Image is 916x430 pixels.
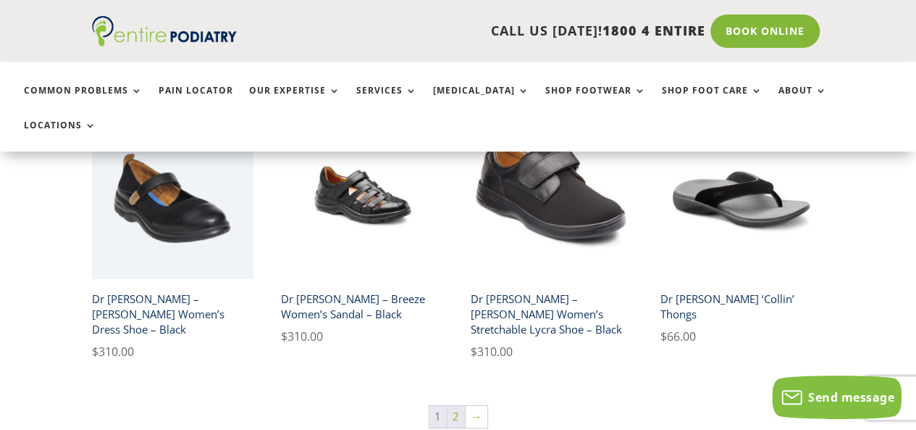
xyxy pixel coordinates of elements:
span: $ [92,344,98,360]
a: About [778,86,827,117]
a: Pain Locator [159,86,233,117]
a: Dr Comfort Breeze Women's Shoe BlackDr [PERSON_NAME] – Breeze Women’s Sandal – Black $310.00 [281,117,442,346]
a: Shop Foot Care [662,86,762,117]
bdi: 310.00 [471,344,513,360]
a: Shop Footwear [545,86,646,117]
span: $ [281,328,287,344]
a: Locations [24,120,96,152]
a: Book Online [710,15,820,48]
h2: Dr [PERSON_NAME] – [PERSON_NAME] Women’s Dress Shoe – Black [92,286,253,342]
span: $ [471,344,477,360]
a: [MEDICAL_DATA] [433,86,529,117]
h2: Dr [PERSON_NAME] ‘Collin’ Thongs [660,286,821,327]
span: 1800 4 ENTIRE [602,22,705,39]
a: Collins Dr Comfort Men's Thongs in BlackDr [PERSON_NAME] ‘Collin’ Thongs $66.00 [660,117,821,346]
bdi: 310.00 [281,328,323,344]
button: Send message [772,376,902,419]
bdi: 66.00 [660,328,695,344]
a: Our Expertise [249,86,340,117]
bdi: 310.00 [92,344,134,360]
a: Entire Podiatry [92,35,237,49]
span: Send message [808,389,894,405]
h2: Dr [PERSON_NAME] – Breeze Women’s Sandal – Black [281,286,442,327]
h2: Dr [PERSON_NAME] – [PERSON_NAME] Women’s Stretchable Lycra Shoe – Black [471,286,632,342]
a: Services [356,86,417,117]
a: Dr Comfort Jackie Mary Janes Dress Shoe in Black - Angle ViewDr [PERSON_NAME] – [PERSON_NAME] Wom... [92,117,253,361]
a: → [466,406,487,428]
img: logo (1) [92,16,237,46]
span: $ [660,328,666,344]
img: Dr Comfort Jackie Mary Janes Dress Shoe in Black - Angle View [92,117,253,279]
p: CALL US [DATE]! [256,22,705,41]
a: Dr Comfort Annie Women's Casual Shoe blackDr [PERSON_NAME] – [PERSON_NAME] Women’s Stretchable Ly... [471,117,632,361]
a: Page 2 [448,406,465,428]
img: Collins Dr Comfort Men's Thongs in Black [660,117,821,279]
span: Page 1 [429,406,447,428]
a: Common Problems [24,86,143,117]
img: Dr Comfort Breeze Women's Shoe Black [281,117,442,279]
img: Dr Comfort Annie Women's Casual Shoe black [471,117,632,279]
